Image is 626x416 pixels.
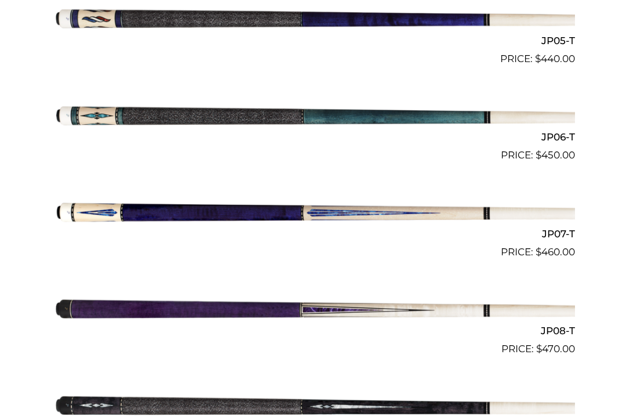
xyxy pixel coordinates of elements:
[51,71,575,163] a: JP06-T $450.00
[51,168,575,255] img: JP07-T
[536,343,575,354] bdi: 470.00
[51,265,575,356] a: JP08-T $470.00
[51,71,575,158] img: JP06-T
[536,246,575,258] bdi: 460.00
[536,149,575,161] bdi: 450.00
[51,168,575,259] a: JP07-T $460.00
[536,246,541,258] span: $
[51,265,575,352] img: JP08-T
[535,53,541,64] span: $
[536,149,541,161] span: $
[536,343,542,354] span: $
[535,53,575,64] bdi: 440.00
